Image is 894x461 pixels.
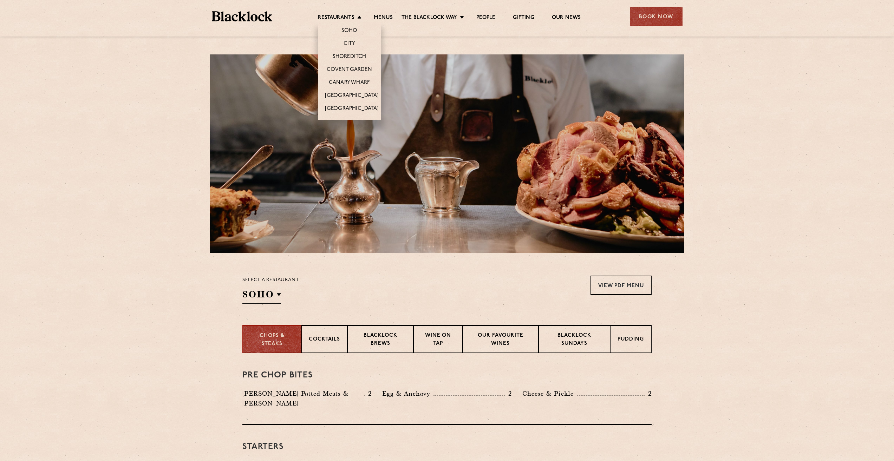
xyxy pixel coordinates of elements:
[513,14,534,22] a: Gifting
[546,332,603,348] p: Blacklock Sundays
[327,66,372,74] a: Covent Garden
[242,371,652,380] h3: Pre Chop Bites
[242,442,652,452] h3: Starters
[630,7,683,26] div: Book Now
[505,389,512,398] p: 2
[552,14,581,22] a: Our News
[329,79,370,87] a: Canary Wharf
[309,336,340,344] p: Cocktails
[344,40,355,48] a: City
[470,332,531,348] p: Our favourite wines
[476,14,495,22] a: People
[242,288,281,304] h2: SOHO
[645,389,652,398] p: 2
[318,14,354,22] a: Restaurants
[355,332,406,348] p: Blacklock Brews
[242,389,364,408] p: [PERSON_NAME] Potted Meats & [PERSON_NAME]
[618,336,644,344] p: Pudding
[374,14,393,22] a: Menus
[421,332,455,348] p: Wine on Tap
[325,105,379,113] a: [GEOGRAPHIC_DATA]
[382,389,433,399] p: Egg & Anchovy
[522,389,577,399] p: Cheese & Pickle
[590,276,652,295] a: View PDF Menu
[242,276,299,285] p: Select a restaurant
[402,14,457,22] a: The Blacklock Way
[212,11,273,21] img: BL_Textured_Logo-footer-cropped.svg
[250,332,294,348] p: Chops & Steaks
[341,27,358,35] a: Soho
[333,53,366,61] a: Shoreditch
[365,389,372,398] p: 2
[325,92,379,100] a: [GEOGRAPHIC_DATA]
